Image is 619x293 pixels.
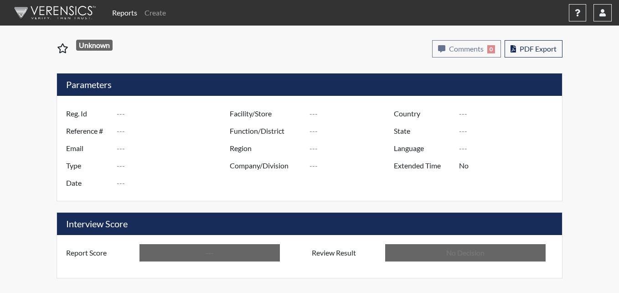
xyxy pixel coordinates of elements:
[223,122,309,140] label: Function/District
[309,157,396,174] input: ---
[59,105,117,122] label: Reg. Id
[59,174,117,192] label: Date
[385,244,546,262] input: No Decision
[459,140,560,157] input: ---
[117,105,232,122] input: ---
[449,44,484,53] span: Comments
[309,122,396,140] input: ---
[387,157,459,174] label: Extended Time
[57,73,562,96] h5: Parameters
[117,122,232,140] input: ---
[223,157,309,174] label: Company/Division
[459,105,560,122] input: ---
[59,122,117,140] label: Reference #
[76,40,113,51] span: Unknown
[459,157,560,174] input: ---
[387,122,459,140] label: State
[139,244,280,262] input: ---
[520,44,557,53] span: PDF Export
[117,157,232,174] input: ---
[432,40,501,58] button: Comments0
[108,4,141,22] a: Reports
[309,105,396,122] input: ---
[117,140,232,157] input: ---
[223,105,309,122] label: Facility/Store
[117,174,232,192] input: ---
[141,4,170,22] a: Create
[459,122,560,140] input: ---
[59,157,117,174] label: Type
[309,140,396,157] input: ---
[387,105,459,122] label: Country
[59,140,117,157] label: Email
[387,140,459,157] label: Language
[505,40,562,58] button: PDF Export
[305,244,385,262] label: Review Result
[57,213,562,235] h5: Interview Score
[59,244,139,262] label: Report Score
[487,45,495,53] span: 0
[223,140,309,157] label: Region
